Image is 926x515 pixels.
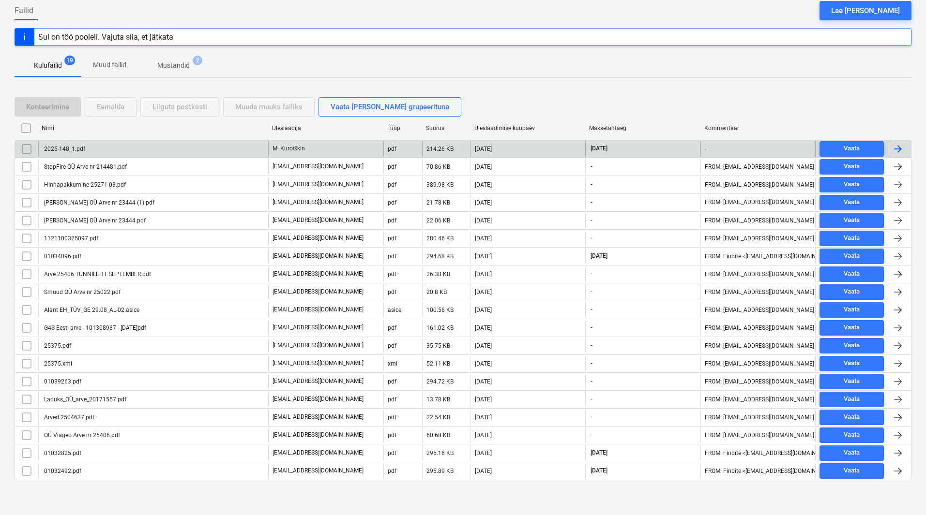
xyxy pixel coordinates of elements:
[426,432,450,439] div: 60.68 KB
[388,217,396,224] div: pdf
[388,181,396,188] div: pdf
[43,378,81,385] div: 01039263.pdf
[590,216,593,224] span: -
[273,270,364,278] p: [EMAIL_ADDRESS][DOMAIN_NAME]
[844,358,860,369] div: Vaata
[426,307,454,313] div: 100.56 KB
[43,217,146,224] div: [PERSON_NAME] OÜ Arve nr 23444.pdf
[475,396,492,403] div: [DATE]
[590,431,593,439] span: -
[388,307,401,313] div: asice
[590,449,608,457] span: [DATE]
[388,146,396,152] div: pdf
[426,163,450,170] div: 70.86 KB
[844,340,860,351] div: Vaata
[43,414,94,421] div: Arved 2504637.pdf
[388,163,396,170] div: pdf
[388,271,396,278] div: pdf
[93,60,126,70] p: Muud failid
[34,60,62,71] p: Kulufailid
[426,146,454,152] div: 214.26 KB
[272,125,380,132] div: Üleslaadija
[820,249,884,264] button: Vaata
[590,252,608,260] span: [DATE]
[193,56,202,65] span: 2
[273,431,364,439] p: [EMAIL_ADDRESS][DOMAIN_NAME]
[820,427,884,443] button: Vaata
[387,125,418,132] div: Tüüp
[844,304,860,315] div: Vaata
[475,342,492,349] div: [DATE]
[157,60,190,71] p: Mustandid
[820,356,884,371] button: Vaata
[273,395,364,403] p: [EMAIL_ADDRESS][DOMAIN_NAME]
[43,271,151,278] div: Arve 25406 TUNNILEHT SEPTEMBER.pdf
[388,342,396,349] div: pdf
[844,394,860,405] div: Vaata
[273,467,364,475] p: [EMAIL_ADDRESS][DOMAIN_NAME]
[475,414,492,421] div: [DATE]
[43,235,98,242] div: 1121100325097.pdf
[273,216,364,224] p: [EMAIL_ADDRESS][DOMAIN_NAME]
[844,179,860,190] div: Vaata
[820,445,884,461] button: Vaata
[590,234,593,242] span: -
[590,413,593,421] span: -
[475,217,492,224] div: [DATE]
[273,341,364,350] p: [EMAIL_ADDRESS][DOMAIN_NAME]
[426,125,467,132] div: Suurus
[43,360,72,367] div: 25375.xml
[844,322,860,333] div: Vaata
[273,252,364,260] p: [EMAIL_ADDRESS][DOMAIN_NAME]
[820,320,884,336] button: Vaata
[273,449,364,457] p: [EMAIL_ADDRESS][DOMAIN_NAME]
[43,307,139,313] div: Alant EH_TÜV_GE 29.08_AL-02.asice
[844,376,860,387] div: Vaata
[426,414,450,421] div: 22.54 KB
[273,359,364,368] p: [EMAIL_ADDRESS][DOMAIN_NAME]
[426,450,454,456] div: 295.16 KB
[705,146,706,152] div: -
[820,392,884,407] button: Vaata
[42,125,264,132] div: Nimi
[388,396,396,403] div: pdf
[590,467,608,475] span: [DATE]
[273,162,364,171] p: [EMAIL_ADDRESS][DOMAIN_NAME]
[820,302,884,318] button: Vaata
[590,270,593,278] span: -
[426,360,450,367] div: 52.11 KB
[475,289,492,295] div: [DATE]
[590,180,593,189] span: -
[426,217,450,224] div: 22.06 KB
[426,235,454,242] div: 280.46 KB
[426,468,454,474] div: 295.89 KB
[273,180,364,189] p: [EMAIL_ADDRESS][DOMAIN_NAME]
[273,306,364,314] p: [EMAIL_ADDRESS][DOMAIN_NAME]
[64,56,75,65] span: 19
[43,199,154,206] div: [PERSON_NAME] OÜ Arve nr 23444 (1).pdf
[273,234,364,242] p: [EMAIL_ADDRESS][DOMAIN_NAME]
[820,410,884,425] button: Vaata
[388,235,396,242] div: pdf
[273,413,364,421] p: [EMAIL_ADDRESS][DOMAIN_NAME]
[590,395,593,403] span: -
[704,125,812,132] div: Kommentaar
[844,465,860,476] div: Vaata
[590,359,593,368] span: -
[426,289,447,295] div: 20.8 KB
[43,450,81,456] div: 01032825.pdf
[590,324,593,332] span: -
[388,468,396,474] div: pdf
[820,177,884,192] button: Vaata
[43,146,85,152] div: 2025-148_1.pdf
[590,377,593,385] span: -
[475,181,492,188] div: [DATE]
[43,468,81,474] div: 01032492.pdf
[426,253,454,260] div: 294.68 KB
[474,125,582,132] div: Üleslaadimise kuupäev
[331,101,449,113] div: Vaata [PERSON_NAME] grupeerituna
[590,145,608,153] span: [DATE]
[43,432,120,439] div: OÜ Viageo Arve nr 25406.pdf
[844,197,860,208] div: Vaata
[820,141,884,157] button: Vaata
